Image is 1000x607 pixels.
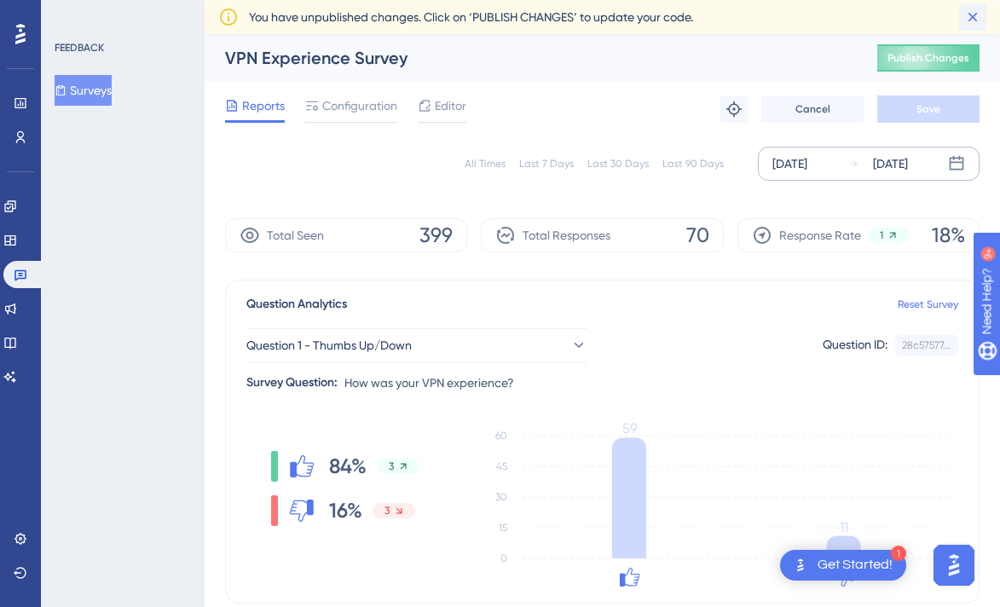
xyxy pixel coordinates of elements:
[344,373,514,393] span: How was your VPN experience?
[932,222,965,249] span: 18%
[790,555,811,575] img: launcher-image-alternative-text
[329,497,362,524] span: 16%
[523,225,610,246] span: Total Responses
[225,46,835,70] div: VPN Experience Survey
[780,550,906,581] div: Open Get Started! checklist, remaining modules: 1
[246,294,347,315] span: Question Analytics
[795,102,830,116] span: Cancel
[880,228,883,242] span: 1
[779,225,861,246] span: Response Rate
[622,420,637,436] tspan: 59
[662,157,724,171] div: Last 90 Days
[519,157,574,171] div: Last 7 Days
[435,95,466,116] span: Editor
[928,540,980,591] iframe: UserGuiding AI Assistant Launcher
[55,75,112,106] button: Surveys
[902,338,951,352] div: 28c57577...
[877,95,980,123] button: Save
[496,460,507,472] tspan: 45
[818,556,893,575] div: Get Started!
[246,373,338,393] div: Survey Question:
[916,102,940,116] span: Save
[587,157,649,171] div: Last 30 Days
[246,335,412,356] span: Question 1 - Thumbs Up/Down
[887,51,969,65] span: Publish Changes
[246,328,587,362] button: Question 1 - Thumbs Up/Down
[322,95,397,116] span: Configuration
[772,153,807,174] div: [DATE]
[873,153,908,174] div: [DATE]
[116,9,126,22] div: 9+
[686,222,709,249] span: 70
[499,522,507,534] tspan: 15
[465,157,506,171] div: All Times
[840,519,848,535] tspan: 11
[249,7,693,27] span: You have unpublished changes. Click on ‘PUBLISH CHANGES’ to update your code.
[242,95,285,116] span: Reports
[329,453,367,480] span: 84%
[495,430,507,442] tspan: 60
[500,552,507,564] tspan: 0
[419,222,453,249] span: 399
[267,225,324,246] span: Total Seen
[898,298,958,311] a: Reset Survey
[877,44,980,72] button: Publish Changes
[891,546,906,561] div: 1
[40,4,107,25] span: Need Help?
[823,334,887,356] div: Question ID:
[55,41,104,55] div: FEEDBACK
[495,491,507,503] tspan: 30
[761,95,864,123] button: Cancel
[389,460,394,473] span: 3
[384,504,390,517] span: 3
